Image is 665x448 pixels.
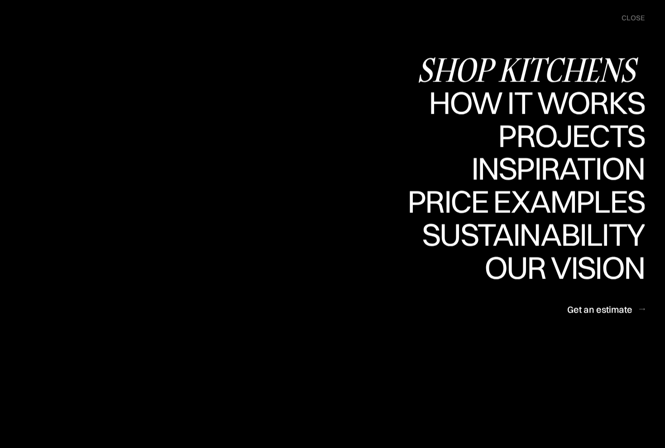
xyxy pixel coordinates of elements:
[622,13,645,23] div: close
[567,303,632,315] div: Get an estimate
[414,219,645,250] div: Sustainability
[459,153,645,186] a: InspirationInspiration
[498,151,645,183] div: Projects
[407,217,645,249] div: Price examples
[459,184,645,216] div: Inspiration
[414,250,645,282] div: Sustainability
[477,283,645,315] div: Our vision
[414,219,645,252] a: SustainabilitySustainability
[426,87,645,118] div: How it works
[477,251,645,283] div: Our vision
[426,87,645,120] a: How it worksHow it works
[498,120,645,151] div: Projects
[426,118,645,150] div: How it works
[477,251,645,284] a: Our visionOur vision
[407,186,645,217] div: Price examples
[417,54,645,87] a: Shop Kitchens
[417,54,645,86] div: Shop Kitchens
[498,120,645,153] a: ProjectsProjects
[567,298,645,320] a: Get an estimate
[459,153,645,184] div: Inspiration
[407,186,645,219] a: Price examplesPrice examples
[612,9,645,27] div: menu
